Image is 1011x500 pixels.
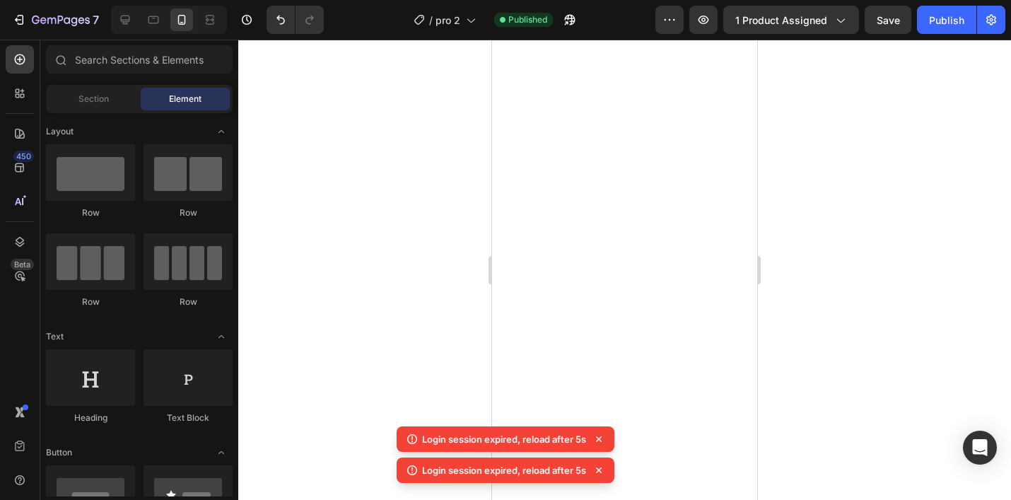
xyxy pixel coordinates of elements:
iframe: Design area [492,40,757,500]
div: Text Block [144,412,233,424]
div: Row [46,207,135,219]
button: Save [865,6,911,34]
input: Search Sections & Elements [46,45,233,74]
span: / [429,13,433,28]
span: 1 product assigned [735,13,827,28]
div: Beta [11,259,34,270]
div: Heading [46,412,135,424]
p: Login session expired, reload after 5s [422,432,586,446]
span: Toggle open [210,120,233,143]
div: Row [144,296,233,308]
span: Save [877,14,900,26]
p: Login session expired, reload after 5s [422,463,586,477]
span: Layout [46,125,74,138]
div: Publish [929,13,964,28]
div: 450 [13,151,34,162]
div: Row [46,296,135,308]
div: Open Intercom Messenger [963,431,997,465]
span: Text [46,330,64,343]
span: Toggle open [210,325,233,348]
p: 7 [93,11,99,28]
button: 7 [6,6,105,34]
div: Undo/Redo [267,6,324,34]
div: Row [144,207,233,219]
span: Toggle open [210,441,233,464]
span: Section [78,93,109,105]
span: Published [508,13,547,26]
span: Element [169,93,201,105]
span: pro 2 [436,13,460,28]
button: 1 product assigned [723,6,859,34]
span: Button [46,446,72,459]
button: Publish [917,6,976,34]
